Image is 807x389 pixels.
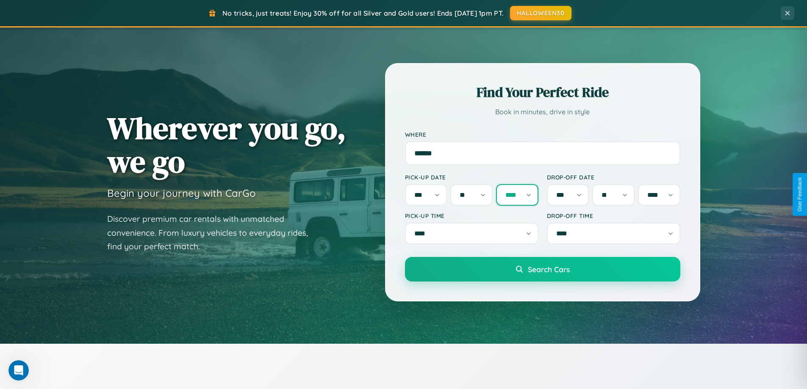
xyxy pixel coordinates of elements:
[547,174,680,181] label: Drop-off Date
[797,177,803,212] div: Give Feedback
[107,187,256,199] h3: Begin your journey with CarGo
[405,83,680,102] h2: Find Your Perfect Ride
[8,360,29,381] iframe: Intercom live chat
[510,6,571,20] button: HALLOWEEN30
[107,111,346,178] h1: Wherever you go, we go
[528,265,570,274] span: Search Cars
[107,212,319,254] p: Discover premium car rentals with unmatched convenience. From luxury vehicles to everyday rides, ...
[547,212,680,219] label: Drop-off Time
[405,131,680,138] label: Where
[222,9,504,17] span: No tricks, just treats! Enjoy 30% off for all Silver and Gold users! Ends [DATE] 1pm PT.
[405,212,538,219] label: Pick-up Time
[405,174,538,181] label: Pick-up Date
[405,257,680,281] button: Search Cars
[405,106,680,118] p: Book in minutes, drive in style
